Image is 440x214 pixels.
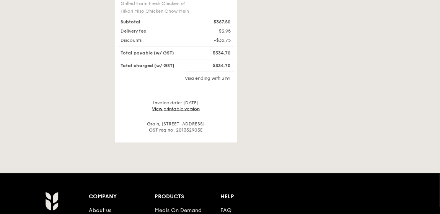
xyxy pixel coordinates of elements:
div: $334.70 [196,50,236,56]
div: Help [221,192,287,202]
a: View printable version [152,106,200,112]
a: About us [89,207,111,214]
a: FAQ [221,207,232,214]
div: Hikari Miso Chicken Chow Mein [121,8,191,14]
a: Meals On Demand [155,207,202,214]
div: Delivery fee [116,28,196,34]
div: -$36.75 [196,37,236,43]
span: Total payable (w/ GST) [121,50,174,56]
div: Grilled Farm Fresh Chicken x4 [121,0,191,7]
div: Products [155,192,220,202]
img: Grain [45,192,59,211]
div: $3.95 [196,28,236,34]
div: $334.70 [196,63,236,69]
div: Invoice date: [DATE] [118,100,234,112]
div: Grain, [STREET_ADDRESS] GST reg no: 201332903E [118,121,234,133]
div: Total charged (w/ GST) [116,63,196,69]
div: Visa ending with 3191 [118,75,234,81]
div: Company [89,192,155,202]
div: Subtotal [116,19,196,25]
div: Discounts [116,37,196,43]
div: $367.50 [196,19,236,25]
